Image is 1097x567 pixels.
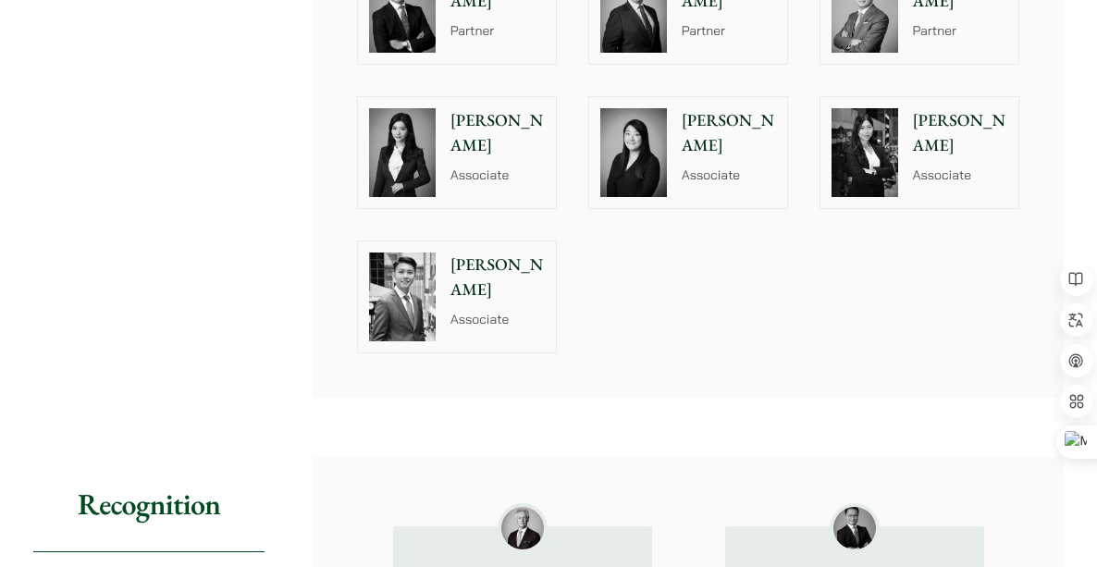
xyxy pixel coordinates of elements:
[450,310,545,329] p: Associate
[682,166,776,185] p: Associate
[913,21,1007,41] p: Partner
[682,21,776,41] p: Partner
[357,240,557,353] a: [PERSON_NAME] Associate
[357,96,557,209] a: Florence Yan photo [PERSON_NAME] Associate
[588,96,788,209] a: [PERSON_NAME] Associate
[820,96,1019,209] a: Joanne Lam photo [PERSON_NAME] Associate
[682,108,776,158] p: [PERSON_NAME]
[33,457,265,552] h2: Recognition
[450,21,545,41] p: Partner
[913,166,1007,185] p: Associate
[913,108,1007,158] p: [PERSON_NAME]
[369,108,436,197] img: Florence Yan photo
[450,166,545,185] p: Associate
[832,108,898,197] img: Joanne Lam photo
[450,253,545,302] p: [PERSON_NAME]
[450,108,545,158] p: [PERSON_NAME]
